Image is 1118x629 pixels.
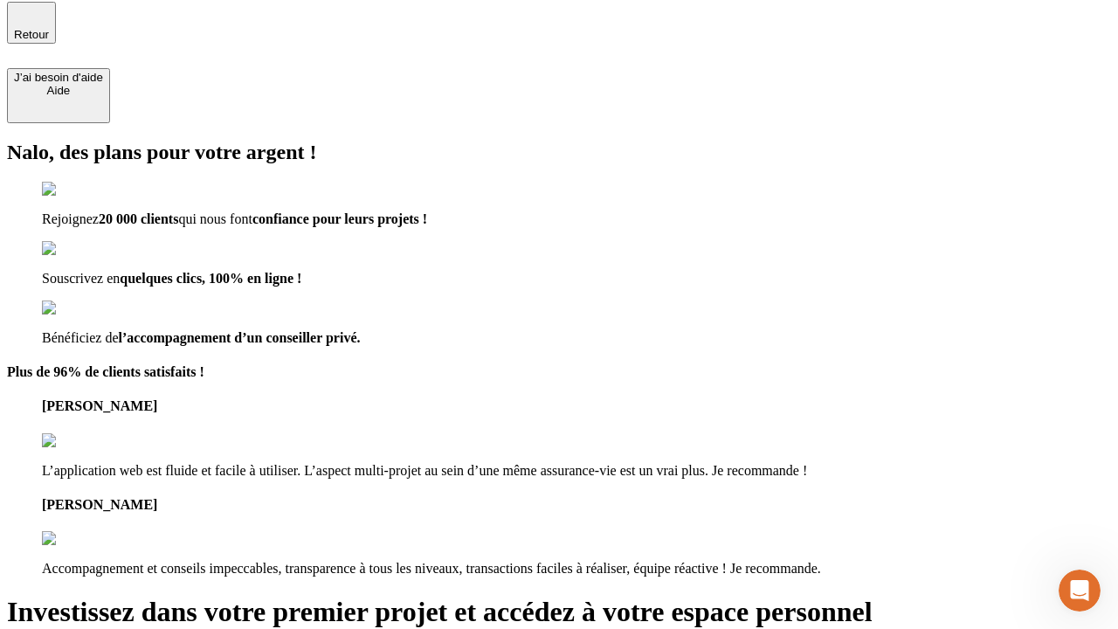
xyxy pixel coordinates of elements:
[120,271,301,286] span: quelques clics, 100% en ligne !
[14,84,103,97] div: Aide
[42,531,128,547] img: reviews stars
[42,561,1111,577] p: Accompagnement et conseils impeccables, transparence à tous les niveaux, transactions faciles à r...
[7,68,110,123] button: J’ai besoin d'aideAide
[42,301,117,316] img: checkmark
[178,211,252,226] span: qui nous font
[1059,570,1101,612] iframe: Intercom live chat
[7,2,56,44] button: Retour
[42,463,1111,479] p: L’application web est fluide et facile à utiliser. L’aspect multi-projet au sein d’une même assur...
[42,433,128,449] img: reviews stars
[14,28,49,41] span: Retour
[119,330,361,345] span: l’accompagnement d’un conseiller privé.
[42,398,1111,414] h4: [PERSON_NAME]
[252,211,427,226] span: confiance pour leurs projets !
[99,211,179,226] span: 20 000 clients
[7,596,1111,628] h1: Investissez dans votre premier projet et accédez à votre espace personnel
[42,241,117,257] img: checkmark
[42,271,120,286] span: Souscrivez en
[14,71,103,84] div: J’ai besoin d'aide
[42,182,117,197] img: checkmark
[42,211,99,226] span: Rejoignez
[7,141,1111,164] h2: Nalo, des plans pour votre argent !
[7,364,1111,380] h4: Plus de 96% de clients satisfaits !
[42,330,119,345] span: Bénéficiez de
[42,497,1111,513] h4: [PERSON_NAME]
